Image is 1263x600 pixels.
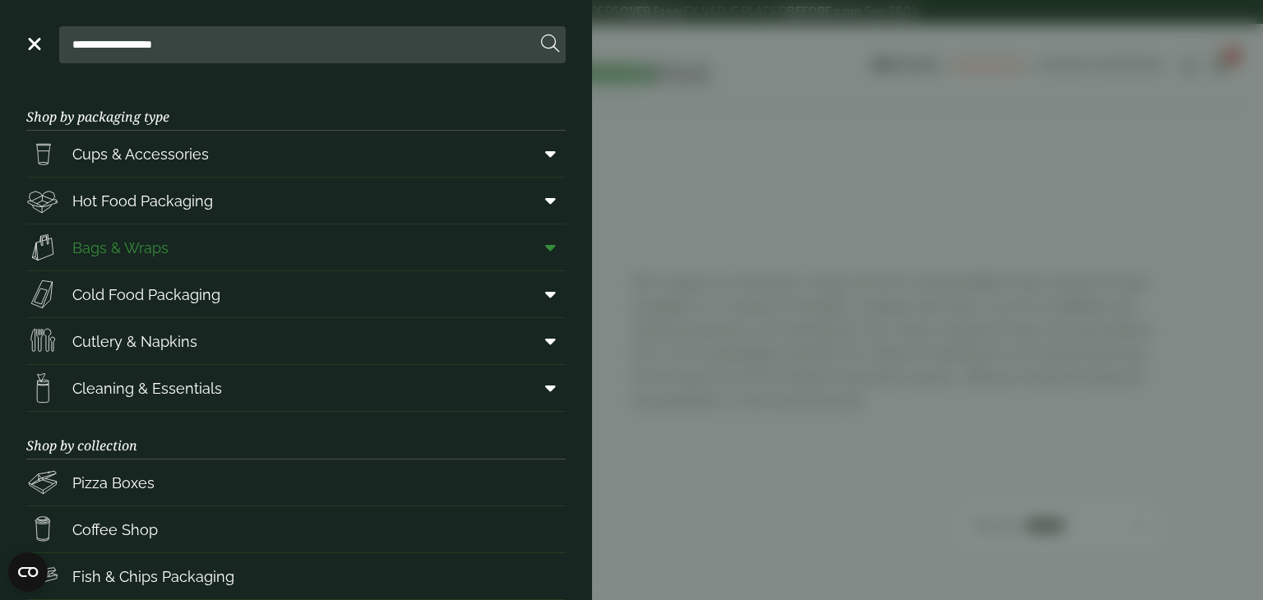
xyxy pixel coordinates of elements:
[26,325,59,358] img: Cutlery.svg
[72,519,158,541] span: Coffee Shop
[26,506,566,552] a: Coffee Shop
[26,131,566,177] a: Cups & Accessories
[72,377,222,399] span: Cleaning & Essentials
[26,271,566,317] a: Cold Food Packaging
[72,472,155,494] span: Pizza Boxes
[26,184,59,217] img: Deli_box.svg
[72,565,234,588] span: Fish & Chips Packaging
[26,553,566,599] a: Fish & Chips Packaging
[72,284,220,306] span: Cold Food Packaging
[26,318,566,364] a: Cutlery & Napkins
[26,459,566,505] a: Pizza Boxes
[26,513,59,546] img: HotDrink_paperCup.svg
[26,365,566,411] a: Cleaning & Essentials
[8,552,48,592] button: Open CMP widget
[26,278,59,311] img: Sandwich_box.svg
[26,412,566,459] h3: Shop by collection
[26,466,59,499] img: Pizza_boxes.svg
[26,372,59,404] img: open-wipe.svg
[26,83,566,131] h3: Shop by packaging type
[26,231,59,264] img: Paper_carriers.svg
[26,137,59,170] img: PintNhalf_cup.svg
[72,143,209,165] span: Cups & Accessories
[26,224,566,270] a: Bags & Wraps
[26,178,566,224] a: Hot Food Packaging
[72,237,169,259] span: Bags & Wraps
[72,330,197,353] span: Cutlery & Napkins
[72,190,213,212] span: Hot Food Packaging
